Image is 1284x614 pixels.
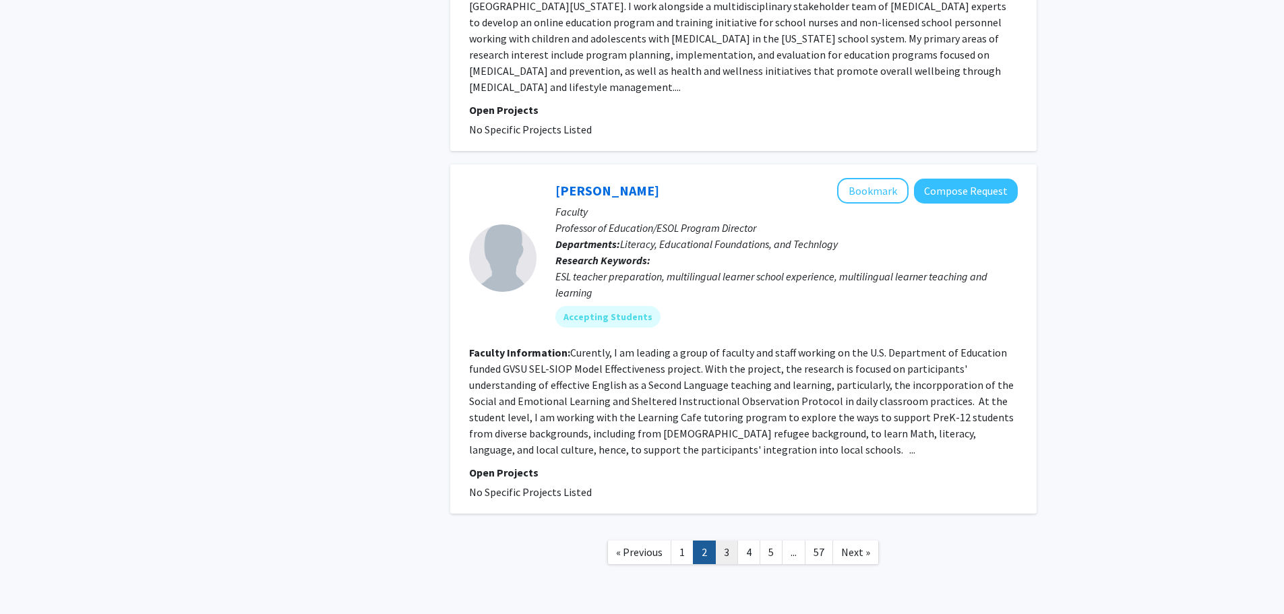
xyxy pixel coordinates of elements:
[620,237,838,251] span: Literacy, Educational Foundations, and Technlogy
[671,541,694,564] a: 1
[837,178,909,204] button: Add Rui Niu-Cooper to Bookmarks
[555,237,620,251] b: Departments:
[555,268,1018,301] div: ESL teacher preparation, multilingual learner school experience, multilingual learner teaching an...
[469,464,1018,481] p: Open Projects
[607,541,671,564] a: Previous
[469,123,592,136] span: No Specific Projects Listed
[555,204,1018,220] p: Faculty
[914,179,1018,204] button: Compose Request to Rui Niu-Cooper
[791,545,797,559] span: ...
[555,182,659,199] a: [PERSON_NAME]
[469,346,570,359] b: Faculty Information:
[469,102,1018,118] p: Open Projects
[760,541,783,564] a: 5
[555,306,661,328] mat-chip: Accepting Students
[555,220,1018,236] p: Professor of Education/ESOL Program Director
[469,346,1014,456] fg-read-more: Curently, I am leading a group of faculty and staff working on the U.S. Department of Education f...
[737,541,760,564] a: 4
[555,253,650,267] b: Research Keywords:
[841,545,870,559] span: Next »
[715,541,738,564] a: 3
[469,485,592,499] span: No Specific Projects Listed
[450,527,1037,582] nav: Page navigation
[805,541,833,564] a: 57
[616,545,663,559] span: « Previous
[693,541,716,564] a: 2
[832,541,879,564] a: Next
[10,553,57,604] iframe: Chat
